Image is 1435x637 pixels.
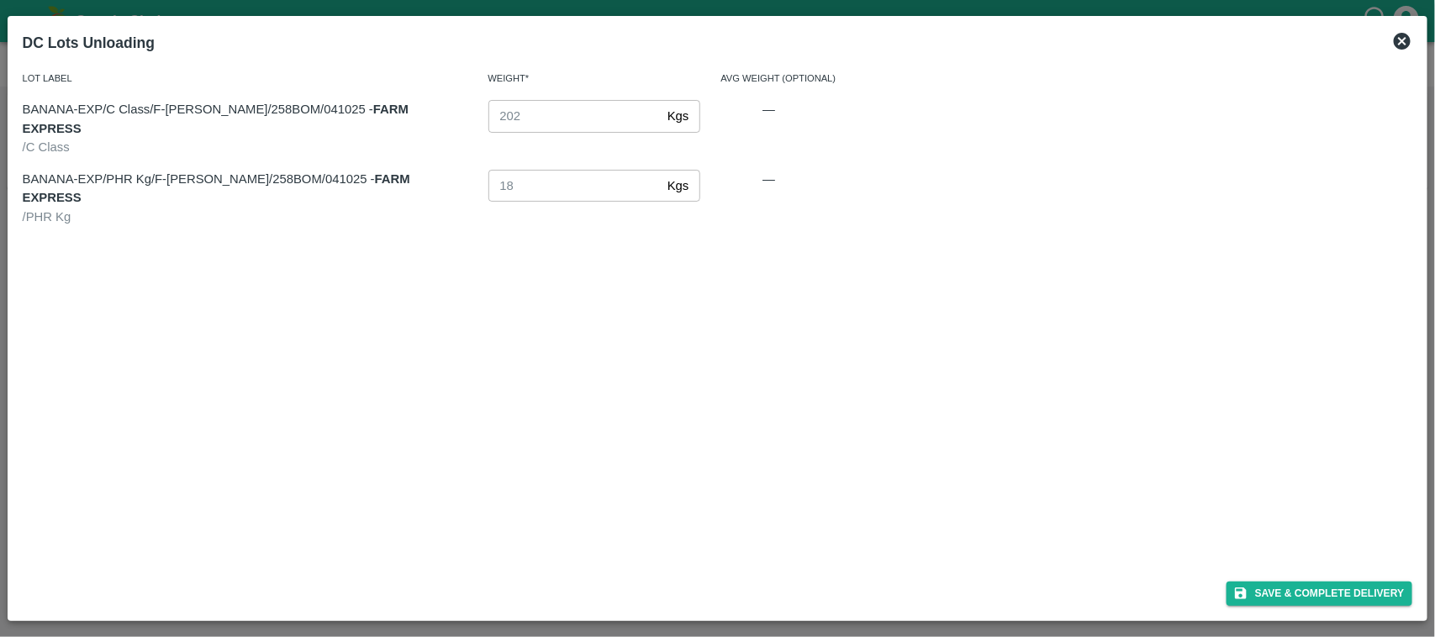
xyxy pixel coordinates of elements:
p: Kgs [667,176,689,195]
p: BANANA-EXP/PHR Kg/F-[PERSON_NAME]/258BOM/041025 - [23,170,468,208]
div: / PHR Kg [23,208,468,226]
strong: FARM EXPRESS [23,103,409,134]
b: DC Lots Unloading [23,34,155,51]
div: — [700,80,816,156]
button: Save & Complete Delivery [1227,582,1413,606]
div: — [700,150,816,226]
p: Kgs [667,107,689,125]
p: BANANA-EXP/C Class/F-[PERSON_NAME]/258BOM/041025 - [23,100,468,138]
